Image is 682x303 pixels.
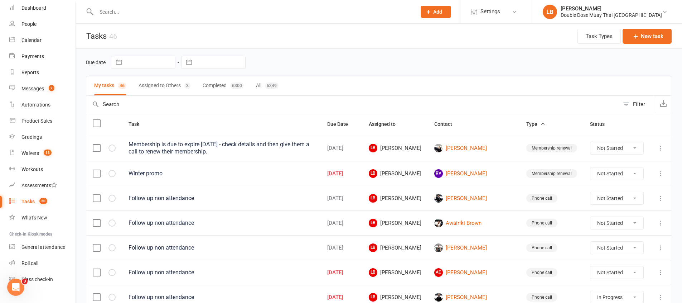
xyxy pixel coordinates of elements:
a: Reports [9,65,76,81]
span: 2 [49,85,54,91]
span: Task [129,121,147,127]
a: Gradings [9,129,76,145]
span: Due Date [327,121,356,127]
button: Completed6300 [203,76,244,95]
div: Class check-in [21,276,53,282]
a: Payments [9,48,76,65]
button: My tasks46 [94,76,126,95]
div: Winter promo [129,170,314,177]
span: [PERSON_NAME] [369,194,421,203]
div: [DATE] [327,220,356,226]
div: Messages [21,86,44,91]
div: Follow up non attendance [129,294,314,301]
span: [PERSON_NAME] [369,243,421,252]
div: Dashboard [21,5,46,11]
div: Payments [21,53,44,59]
div: Phone call [526,268,557,277]
input: Search... [94,7,411,17]
span: [PERSON_NAME] [369,293,421,302]
span: LB [369,219,377,227]
a: Product Sales [9,113,76,129]
a: [PERSON_NAME] [434,293,513,302]
div: Product Sales [21,118,52,124]
button: Add [421,6,451,18]
div: Follow up non attendance [129,269,314,276]
div: [DATE] [327,171,356,177]
button: All6349 [256,76,279,95]
button: Due Date [327,120,356,128]
div: [DATE] [327,195,356,202]
a: RV[PERSON_NAME] [434,169,513,178]
a: Class kiosk mode [9,271,76,288]
span: Add [433,9,442,15]
div: Follow up non attendance [129,195,314,202]
div: 46 [118,82,126,89]
div: Phone call [526,194,557,203]
img: Awairiki Brown [434,219,443,227]
img: Daniel Drennan [434,243,443,252]
span: 3 [22,279,28,284]
span: LB [369,194,377,203]
span: 20 [39,198,47,204]
span: LB [369,293,377,302]
div: [DATE] [327,294,356,300]
a: Workouts [9,161,76,177]
button: Assigned to [369,120,403,128]
div: Follow up non attendance [129,244,314,251]
a: Calendar [9,32,76,48]
div: Membership is due to expire [DATE] - check details and then give them a call to renew their membe... [129,141,314,155]
span: 13 [44,150,52,156]
div: Phone call [526,219,557,227]
div: Reports [21,70,39,75]
div: Workouts [21,166,43,172]
button: Task Types [577,29,621,44]
a: Assessments [9,177,76,194]
span: [PERSON_NAME] [369,144,421,152]
span: Contact [434,121,460,127]
div: [DATE] [327,145,356,151]
div: Filter [633,100,645,109]
span: LB [369,169,377,178]
div: Membership renewal [526,169,577,178]
span: Type [526,121,545,127]
div: LB [543,5,557,19]
a: Waivers 13 [9,145,76,161]
div: 6349 [265,82,279,89]
div: Roll call [21,260,38,266]
button: Task [129,120,147,128]
a: AC[PERSON_NAME] [434,268,513,277]
a: Messages 2 [9,81,76,97]
a: [PERSON_NAME] [434,243,513,252]
a: General attendance kiosk mode [9,239,76,255]
span: AC [434,268,443,277]
div: Automations [21,102,50,108]
div: Calendar [21,37,42,43]
button: Status [590,120,613,128]
a: [PERSON_NAME] [434,144,513,152]
div: General attendance [21,244,65,250]
img: Tiana Mayer [434,144,443,152]
button: Type [526,120,545,128]
div: Phone call [526,243,557,252]
a: Awairiki Brown [434,219,513,227]
div: Phone call [526,293,557,302]
a: Tasks 20 [9,194,76,210]
label: Due date [86,60,106,65]
button: Assigned to Others3 [139,76,190,95]
img: Zion Vaevae [434,194,443,203]
div: Gradings [21,134,42,140]
span: LB [369,243,377,252]
a: People [9,16,76,32]
span: RV [434,169,443,178]
div: [DATE] [327,245,356,251]
span: LB [369,268,377,277]
a: What's New [9,210,76,226]
h1: Tasks [76,24,117,48]
div: 46 [109,32,117,41]
div: [DATE] [327,270,356,276]
button: Contact [434,120,460,128]
div: Membership renewal [526,144,577,152]
span: Assigned to [369,121,403,127]
a: Automations [9,97,76,113]
span: [PERSON_NAME] [369,268,421,277]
